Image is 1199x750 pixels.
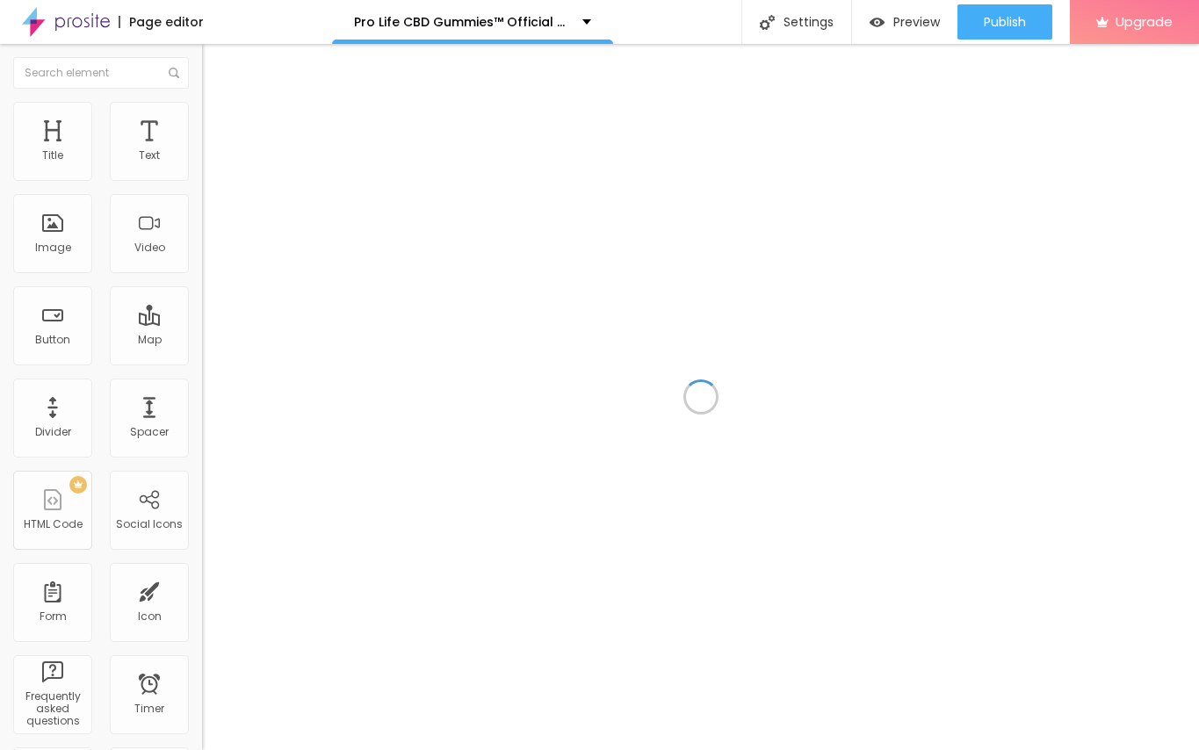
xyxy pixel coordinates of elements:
p: Pro Life CBD Gummies™ Official Website [354,16,569,28]
div: Spacer [130,426,169,438]
button: Publish [957,4,1052,40]
div: Page editor [119,16,204,28]
img: Icone [169,68,179,78]
span: Publish [984,15,1026,29]
span: Preview [893,15,940,29]
div: Timer [134,703,164,715]
span: Upgrade [1116,14,1173,29]
div: Title [42,149,63,162]
div: Icon [138,610,162,623]
div: Video [134,242,165,254]
div: Frequently asked questions [18,690,87,728]
div: Button [35,334,70,346]
input: Search element [13,57,189,89]
div: HTML Code [24,518,83,530]
img: Icone [760,15,775,30]
div: Text [139,149,160,162]
img: view-1.svg [870,15,885,30]
div: Form [40,610,67,623]
div: Image [35,242,71,254]
div: Map [138,334,162,346]
button: Preview [852,4,957,40]
div: Social Icons [116,518,183,530]
div: Divider [35,426,71,438]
